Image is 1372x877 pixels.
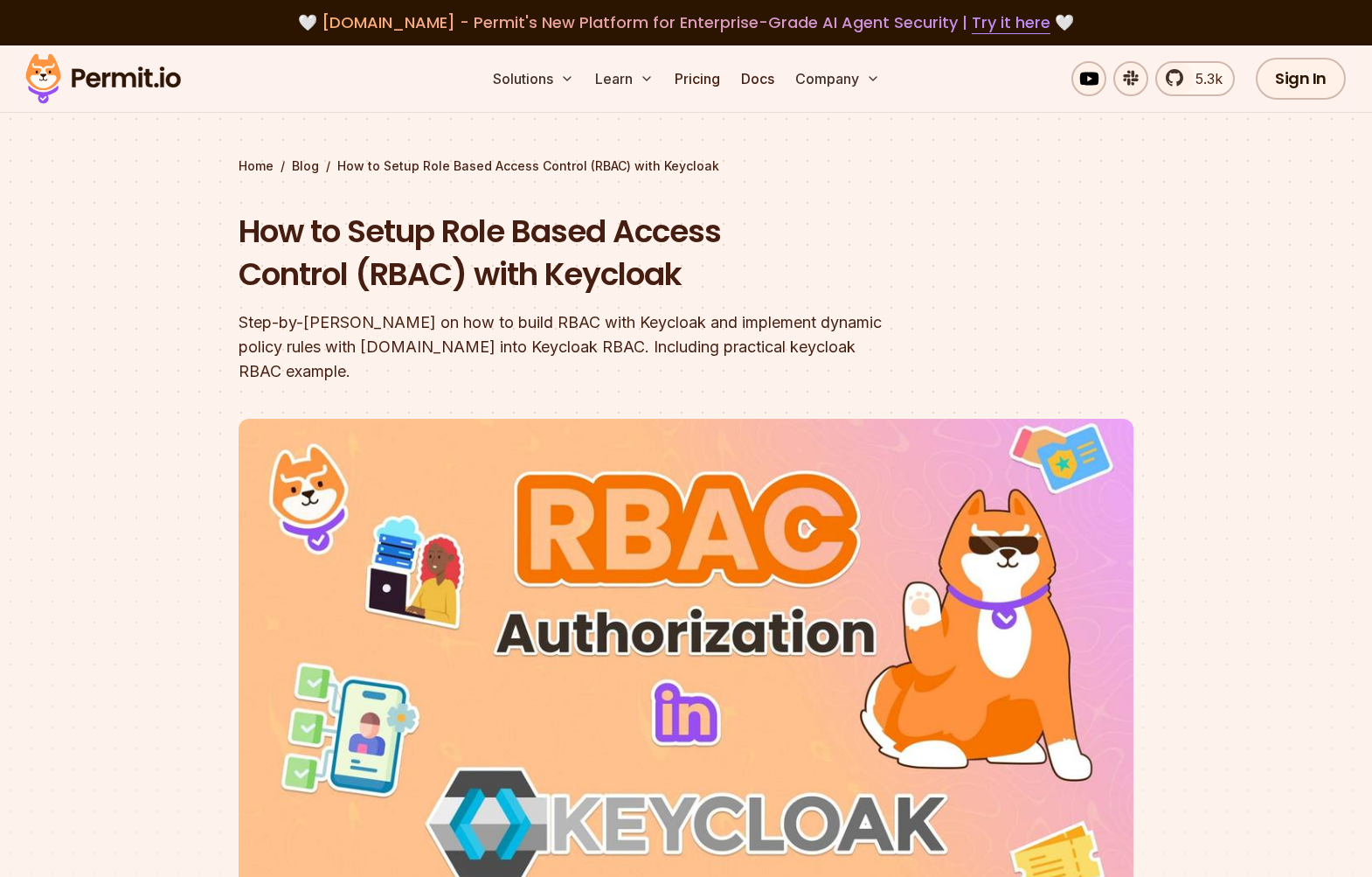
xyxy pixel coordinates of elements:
[239,210,910,296] h1: How to Setup Role Based Access Control (RBAC) with Keycloak
[788,61,887,96] button: Company
[588,61,661,96] button: Learn
[292,157,319,175] a: Blog
[17,49,189,108] img: Permit logo
[42,10,1330,35] div: 🤍 🤍
[734,61,781,96] a: Docs
[668,61,727,96] a: Pricing
[486,61,581,96] button: Solutions
[239,310,910,384] div: Step-by-[PERSON_NAME] on how to build RBAC with Keycloak and implement dynamic policy rules with ...
[239,157,274,175] a: Home
[239,157,1133,175] div: / /
[1185,68,1223,89] span: 5.3k
[1256,58,1346,100] a: Sign In
[972,11,1050,34] a: Try it here
[1155,61,1235,96] a: 5.3k
[322,11,1050,33] span: [DOMAIN_NAME] - Permit's New Platform for Enterprise-Grade AI Agent Security |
